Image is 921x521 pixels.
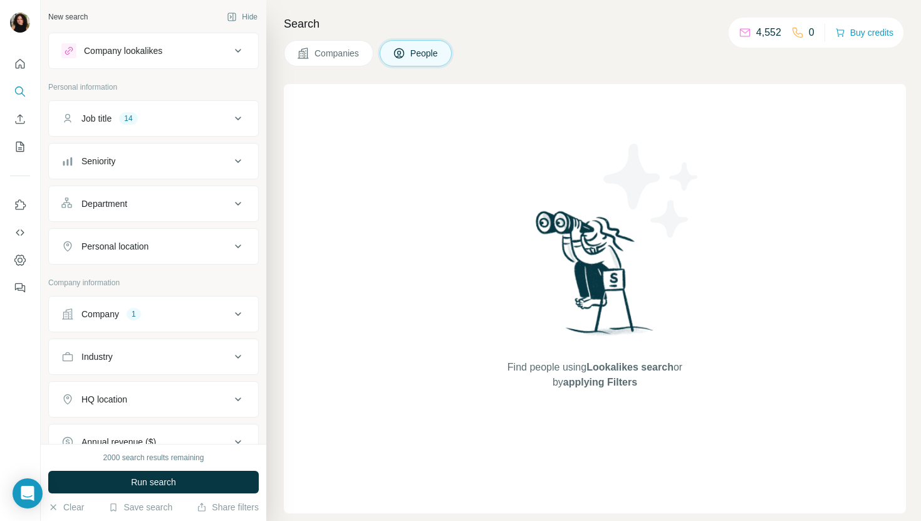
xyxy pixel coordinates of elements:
div: New search [48,11,88,23]
button: Use Surfe API [10,221,30,244]
span: People [410,47,439,60]
div: 1 [127,308,141,320]
button: Company lookalikes [49,36,258,66]
div: Company lookalikes [84,45,162,57]
button: Save search [108,501,172,513]
button: Job title14 [49,103,258,134]
button: Seniority [49,146,258,176]
span: Run search [131,476,176,488]
div: 14 [119,113,137,124]
button: Hide [218,8,266,26]
span: Companies [315,47,360,60]
div: Company [81,308,119,320]
h4: Search [284,15,906,33]
div: Seniority [81,155,115,167]
div: Personal location [81,240,148,253]
img: Surfe Illustration - Woman searching with binoculars [530,208,660,347]
button: Use Surfe on LinkedIn [10,194,30,216]
p: 4,552 [756,25,781,40]
p: 0 [809,25,814,40]
p: Company information [48,277,259,288]
span: applying Filters [563,377,637,387]
button: Dashboard [10,249,30,271]
button: Clear [48,501,84,513]
button: Search [10,80,30,103]
button: Feedback [10,276,30,299]
span: Lookalikes search [586,362,674,372]
button: Quick start [10,53,30,75]
div: Industry [81,350,113,363]
p: Personal information [48,82,259,93]
button: Run search [48,471,259,493]
button: Personal location [49,231,258,261]
img: Avatar [10,13,30,33]
button: My lists [10,135,30,158]
div: Annual revenue ($) [81,436,156,448]
button: Buy credits [835,24,893,41]
div: Job title [81,112,112,125]
div: Department [81,197,127,210]
button: Industry [49,342,258,372]
button: Company1 [49,299,258,329]
button: HQ location [49,384,258,414]
div: 2000 search results remaining [103,452,204,463]
button: Department [49,189,258,219]
button: Enrich CSV [10,108,30,130]
button: Share filters [197,501,259,513]
button: Annual revenue ($) [49,427,258,457]
span: Find people using or by [494,360,695,390]
div: Open Intercom Messenger [13,478,43,508]
div: HQ location [81,393,127,406]
img: Surfe Illustration - Stars [595,134,708,247]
